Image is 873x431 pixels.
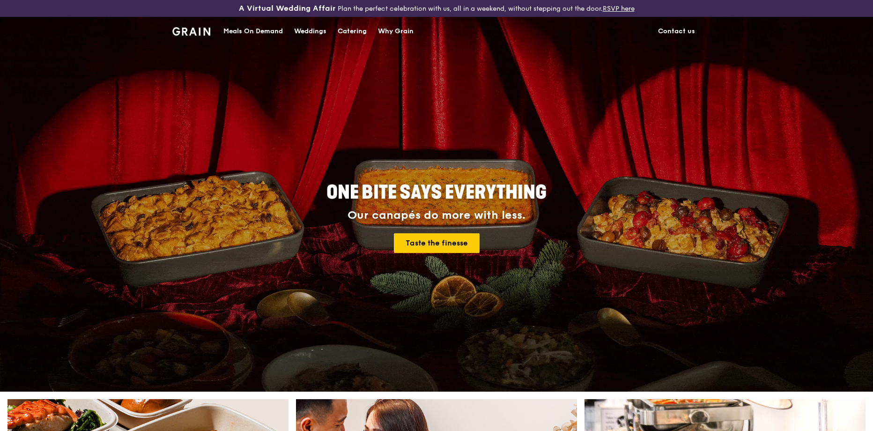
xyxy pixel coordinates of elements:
img: Grain [172,27,210,36]
div: Catering [338,17,367,45]
div: Our canapés do more with less. [268,209,605,222]
a: Contact us [652,17,701,45]
a: Catering [332,17,372,45]
div: Why Grain [378,17,414,45]
div: Plan the perfect celebration with us, all in a weekend, without stepping out the door. [167,4,706,13]
span: ONE BITE SAYS EVERYTHING [326,181,547,204]
a: RSVP here [603,5,635,13]
a: Weddings [289,17,332,45]
a: Taste the finesse [394,233,480,253]
div: Weddings [294,17,326,45]
a: GrainGrain [172,16,210,45]
a: Why Grain [372,17,419,45]
h3: A Virtual Wedding Affair [239,4,336,13]
div: Meals On Demand [223,17,283,45]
